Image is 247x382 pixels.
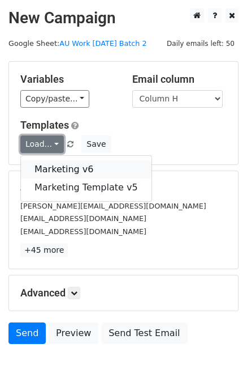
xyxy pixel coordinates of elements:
[8,9,239,28] h2: New Campaign
[132,73,227,86] h5: Email column
[20,90,89,108] a: Copy/paste...
[8,39,147,48] small: Google Sheet:
[20,202,206,210] small: [PERSON_NAME][EMAIL_ADDRESS][DOMAIN_NAME]
[8,322,46,344] a: Send
[101,322,187,344] a: Send Test Email
[20,73,115,86] h5: Variables
[163,37,239,50] span: Daily emails left: 50
[20,119,69,131] a: Templates
[20,135,64,153] a: Load...
[20,287,227,299] h5: Advanced
[59,39,146,48] a: AU Work [DATE] Batch 2
[190,328,247,382] iframe: Chat Widget
[20,243,68,257] a: +45 more
[20,227,146,236] small: [EMAIL_ADDRESS][DOMAIN_NAME]
[20,214,146,223] small: [EMAIL_ADDRESS][DOMAIN_NAME]
[163,39,239,48] a: Daily emails left: 50
[21,160,151,179] a: Marketing v6
[49,322,98,344] a: Preview
[21,179,151,197] a: Marketing Template v5
[81,135,111,153] button: Save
